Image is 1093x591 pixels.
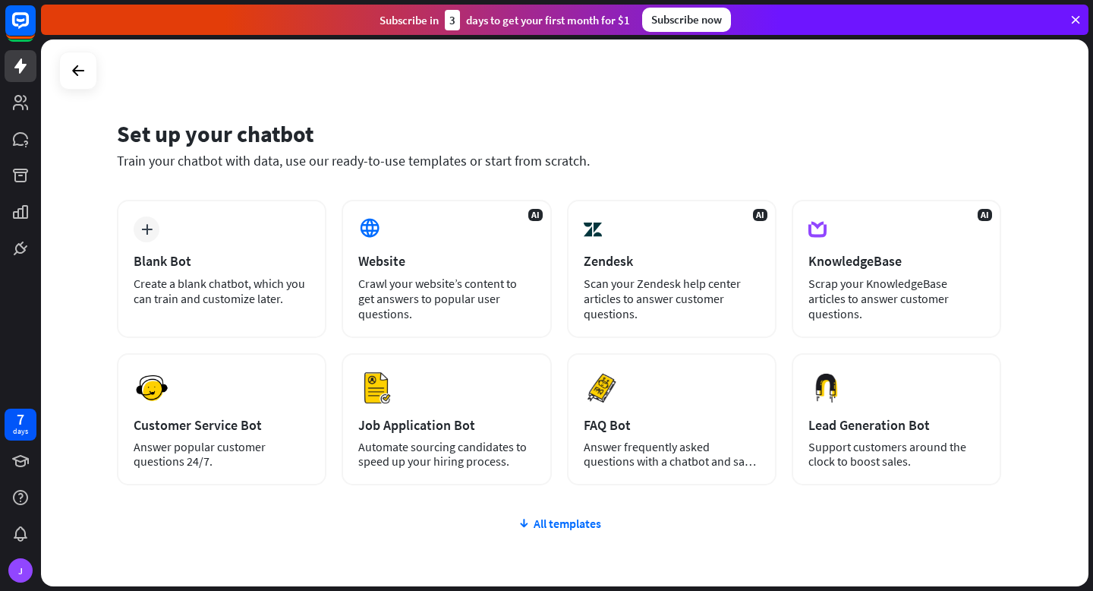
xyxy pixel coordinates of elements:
[584,252,760,270] div: Zendesk
[117,119,1001,148] div: Set up your chatbot
[445,10,460,30] div: 3
[134,440,310,469] div: Answer popular customer questions 24/7.
[17,412,24,426] div: 7
[584,440,760,469] div: Answer frequently asked questions with a chatbot and save your time.
[13,426,28,437] div: days
[642,8,731,32] div: Subscribe now
[134,252,310,270] div: Blank Bot
[808,252,984,270] div: KnowledgeBase
[134,416,310,434] div: Customer Service Bot
[753,209,767,221] span: AI
[5,409,36,441] a: 7 days
[808,416,984,434] div: Lead Generation Bot
[117,152,1001,169] div: Train your chatbot with data, use our ready-to-use templates or start from scratch.
[808,440,984,469] div: Support customers around the clock to boost sales.
[141,224,153,235] i: plus
[528,209,543,221] span: AI
[380,10,630,30] div: Subscribe in days to get your first month for $1
[358,252,534,270] div: Website
[358,276,534,321] div: Crawl your website’s content to get answers to popular user questions.
[358,440,534,469] div: Automate sourcing candidates to speed up your hiring process.
[584,416,760,434] div: FAQ Bot
[978,209,992,221] span: AI
[117,516,1001,531] div: All templates
[134,276,310,306] div: Create a blank chatbot, which you can train and customize later.
[584,276,760,321] div: Scan your Zendesk help center articles to answer customer questions.
[8,558,33,583] div: J
[808,276,984,321] div: Scrap your KnowledgeBase articles to answer customer questions.
[358,416,534,434] div: Job Application Bot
